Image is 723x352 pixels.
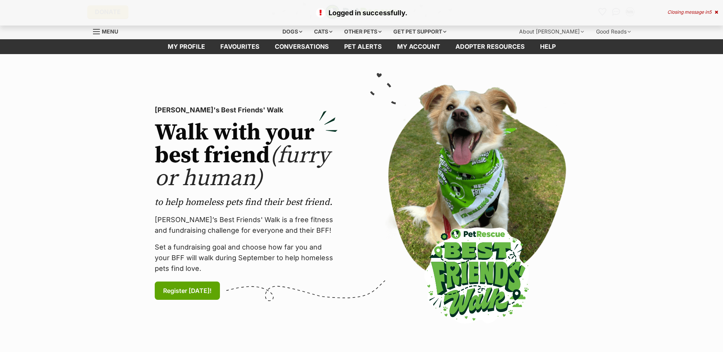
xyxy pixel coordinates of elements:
[155,214,338,236] p: [PERSON_NAME]’s Best Friends' Walk is a free fitness and fundraising challenge for everyone and t...
[155,105,338,115] p: [PERSON_NAME]'s Best Friends' Walk
[339,24,387,39] div: Other pets
[93,24,123,38] a: Menu
[160,39,213,54] a: My profile
[309,24,338,39] div: Cats
[390,39,448,54] a: My account
[337,39,390,54] a: Pet alerts
[267,39,337,54] a: conversations
[163,286,212,295] span: Register [DATE]!
[388,24,452,39] div: Get pet support
[514,24,589,39] div: About [PERSON_NAME]
[155,282,220,300] a: Register [DATE]!
[213,39,267,54] a: Favourites
[591,24,636,39] div: Good Reads
[277,24,308,39] div: Dogs
[155,196,338,208] p: to help homeless pets find their best friend.
[448,39,532,54] a: Adopter resources
[155,141,330,193] span: (furry or human)
[155,242,338,274] p: Set a fundraising goal and choose how far you and your BFF will walk during September to help hom...
[532,39,563,54] a: Help
[155,122,338,190] h2: Walk with your best friend
[102,28,118,35] span: Menu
